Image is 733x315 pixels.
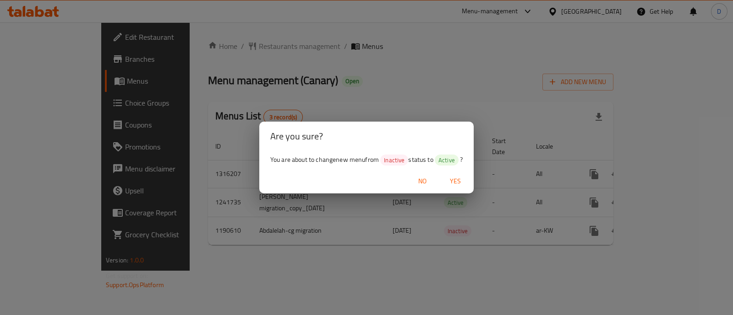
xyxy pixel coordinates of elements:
[411,176,433,187] span: No
[408,173,437,190] button: No
[441,173,470,190] button: Yes
[435,155,459,166] div: Active
[435,156,459,165] span: Active
[270,129,463,144] h2: Are you sure?
[380,155,408,166] div: Inactive
[444,176,466,187] span: Yes
[270,154,463,166] span: You are about to change new menu from status to ?
[380,156,408,165] span: Inactive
